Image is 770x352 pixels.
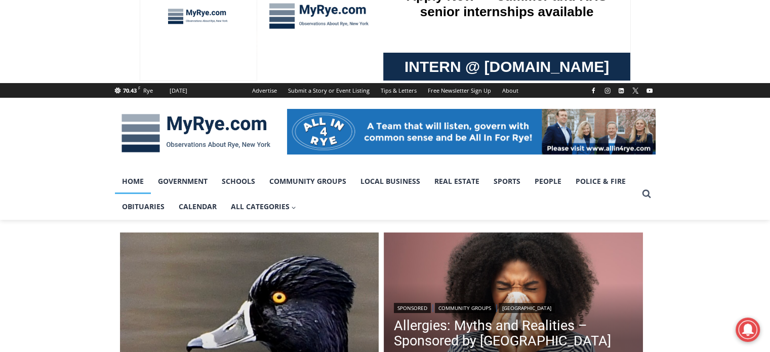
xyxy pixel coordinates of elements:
a: About [497,83,524,98]
div: | | [394,301,633,313]
div: 6 [118,86,123,96]
a: Real Estate [427,169,487,194]
a: Home [115,169,151,194]
img: All in for Rye [287,109,656,154]
div: Apply Now <> summer and RHS senior internships available [256,1,478,98]
span: 70.43 [123,87,137,94]
a: X [629,85,641,97]
nav: Secondary Navigation [247,83,524,98]
a: Sponsored [394,303,431,313]
div: 2 [106,86,111,96]
a: Facebook [587,85,599,97]
a: Free Newsletter Sign Up [422,83,497,98]
a: Linkedin [615,85,627,97]
span: Intern @ [DOMAIN_NAME] [265,101,469,124]
div: [DATE] [170,86,187,95]
a: Police & Fire [569,169,633,194]
img: MyRye.com [115,107,277,160]
a: Schools [215,169,262,194]
a: Community Groups [262,169,353,194]
div: / [113,86,116,96]
a: Local Business [353,169,427,194]
h4: [PERSON_NAME] Read Sanctuary Fall Fest: [DATE] [8,102,135,125]
a: Instagram [601,85,614,97]
button: Child menu of All Categories [224,194,304,219]
button: View Search Form [637,185,656,203]
div: Birds of Prey: Falcon and hawk demos [106,30,146,83]
span: F [138,85,140,91]
a: People [528,169,569,194]
a: Intern @ [DOMAIN_NAME] [244,98,491,126]
a: Community Groups [435,303,495,313]
nav: Primary Navigation [115,169,637,220]
a: Allergies: Myths and Realities – Sponsored by [GEOGRAPHIC_DATA] [394,318,633,348]
a: Obituaries [115,194,172,219]
a: [PERSON_NAME] Read Sanctuary Fall Fest: [DATE] [1,101,151,126]
a: Government [151,169,215,194]
a: Tips & Letters [375,83,422,98]
a: YouTube [643,85,656,97]
a: [GEOGRAPHIC_DATA] [499,303,555,313]
div: Rye [143,86,153,95]
a: Calendar [172,194,224,219]
a: Advertise [247,83,282,98]
a: Sports [487,169,528,194]
a: Submit a Story or Event Listing [282,83,375,98]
